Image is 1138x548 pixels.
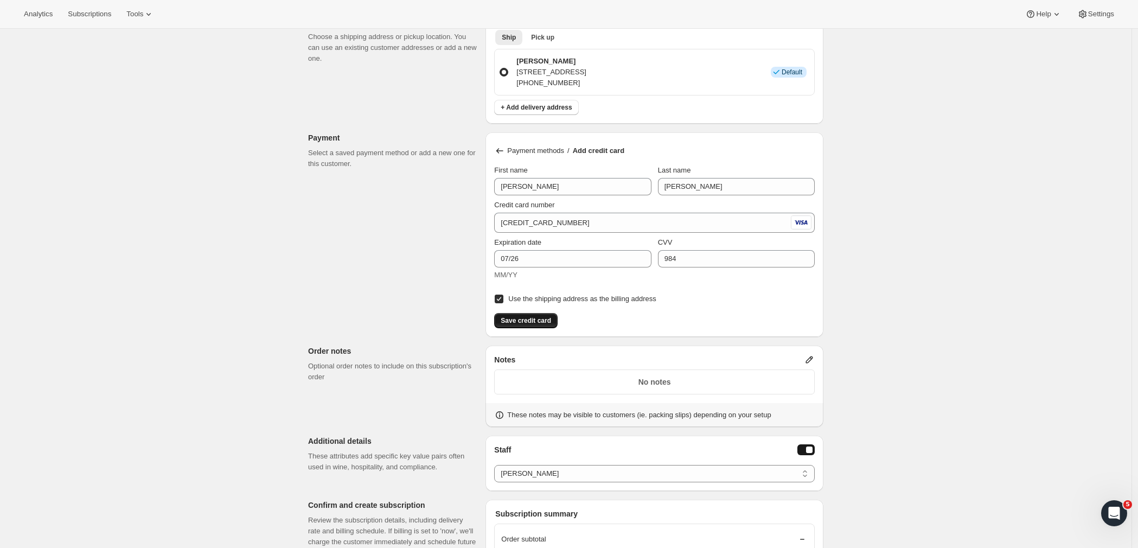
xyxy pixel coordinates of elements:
[782,68,802,77] span: Default
[68,10,111,18] span: Subscriptions
[1123,500,1132,509] span: 5
[308,500,477,511] p: Confirm and create subscription
[501,316,551,325] span: Save credit card
[573,145,624,156] p: Add credit card
[494,238,541,246] span: Expiration date
[494,166,527,174] span: First name
[1088,10,1114,18] span: Settings
[658,166,691,174] span: Last name
[501,377,808,387] p: No notes
[507,410,771,420] p: These notes may be visible to customers (ie. packing slips) depending on your setup
[531,33,554,42] span: Pick up
[494,100,578,115] button: + Add delivery address
[1071,7,1121,22] button: Settings
[658,238,673,246] span: CVV
[1019,7,1068,22] button: Help
[516,56,586,67] p: [PERSON_NAME]
[508,295,656,303] span: Use the shipping address as the billing address
[308,346,477,356] p: Order notes
[494,145,815,156] div: /
[308,148,477,169] p: Select a saved payment method or add a new one for this customer.
[494,444,511,456] span: Staff
[17,7,59,22] button: Analytics
[494,313,558,328] button: Save credit card
[1036,10,1051,18] span: Help
[308,132,477,143] p: Payment
[120,7,161,22] button: Tools
[495,508,815,519] p: Subscription summary
[126,10,143,18] span: Tools
[502,33,516,42] span: Ship
[494,354,515,365] span: Notes
[1101,500,1127,526] iframe: Intercom live chat
[516,78,586,88] p: [PHONE_NUMBER]
[308,361,477,383] p: Optional order notes to include on this subscription's order
[501,534,546,545] p: Order subtotal
[494,201,554,209] span: Credit card number
[308,31,477,64] p: Choose a shipping address or pickup location. You can use an existing customer addresses or add a...
[516,67,586,78] p: [STREET_ADDRESS]
[24,10,53,18] span: Analytics
[61,7,118,22] button: Subscriptions
[501,103,572,112] span: + Add delivery address
[797,444,815,455] button: Staff Selector
[308,451,477,473] p: These attributes add specific key value pairs often used in wine, hospitality, and compliance.
[308,436,477,447] p: Additional details
[494,271,517,279] span: MM/YY
[507,145,564,156] p: Payment methods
